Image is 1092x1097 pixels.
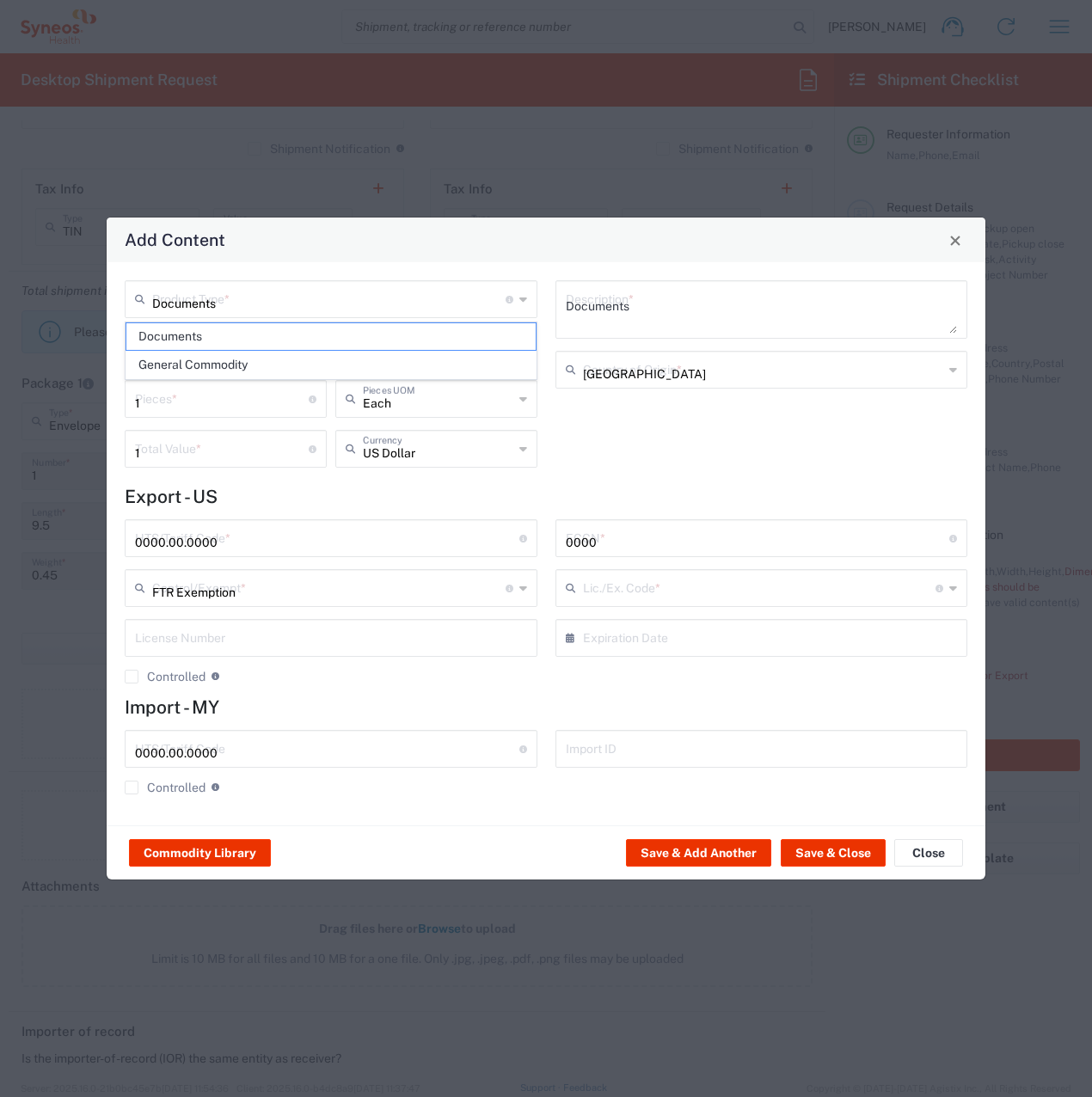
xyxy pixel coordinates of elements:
[129,839,271,867] button: Commodity Library
[943,228,967,252] button: Close
[125,670,206,683] label: Controlled
[626,839,771,867] button: Save & Add Another
[894,839,963,867] button: Close
[125,781,206,794] label: Controlled
[125,696,967,718] h4: Import - MY
[126,352,536,378] span: General Commodity
[125,227,225,252] h4: Add Content
[125,486,967,507] h4: Export - US
[126,323,536,350] span: Documents
[781,839,886,867] button: Save & Close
